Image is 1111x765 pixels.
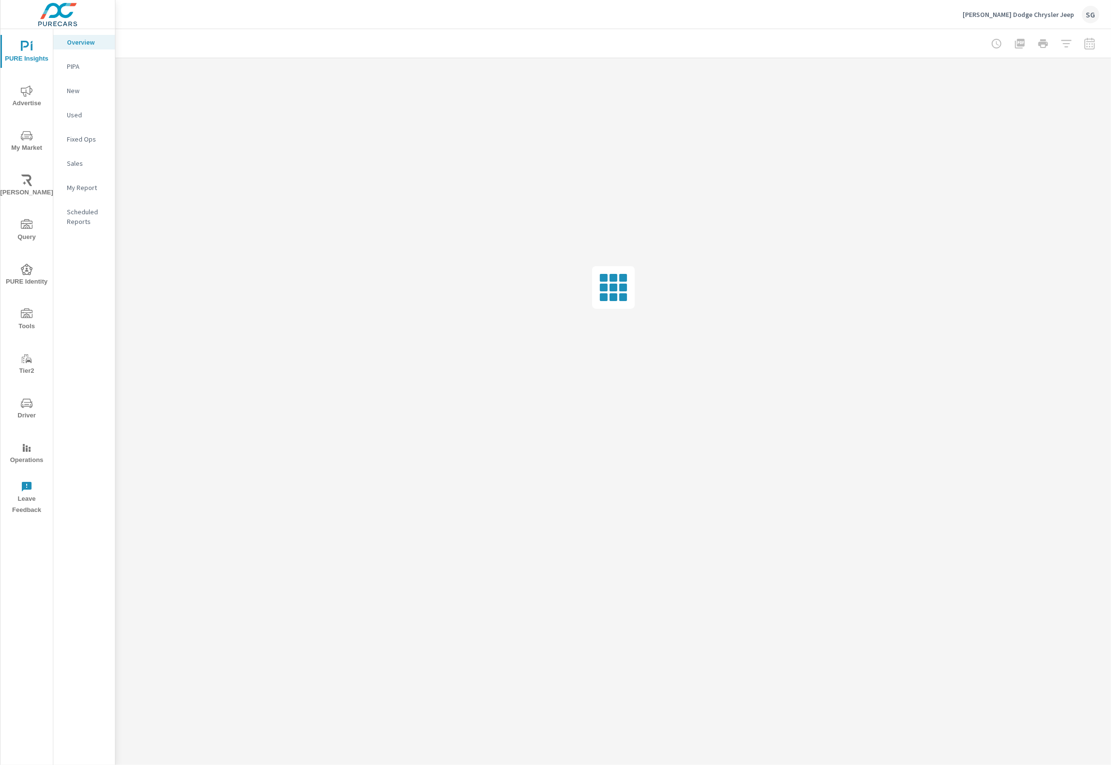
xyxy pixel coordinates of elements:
[0,29,53,520] div: nav menu
[3,353,50,377] span: Tier2
[3,219,50,243] span: Query
[3,481,50,516] span: Leave Feedback
[3,264,50,287] span: PURE Identity
[67,86,107,96] p: New
[67,159,107,168] p: Sales
[67,183,107,192] p: My Report
[3,308,50,332] span: Tools
[3,442,50,466] span: Operations
[67,62,107,71] p: PIPA
[53,35,115,49] div: Overview
[67,207,107,226] p: Scheduled Reports
[67,110,107,120] p: Used
[53,180,115,195] div: My Report
[53,132,115,146] div: Fixed Ops
[963,10,1074,19] p: [PERSON_NAME] Dodge Chrysler Jeep
[53,59,115,74] div: PIPA
[3,85,50,109] span: Advertise
[67,134,107,144] p: Fixed Ops
[67,37,107,47] p: Overview
[53,205,115,229] div: Scheduled Reports
[3,398,50,421] span: Driver
[53,156,115,171] div: Sales
[3,175,50,198] span: [PERSON_NAME]
[3,130,50,154] span: My Market
[53,83,115,98] div: New
[53,108,115,122] div: Used
[3,41,50,64] span: PURE Insights
[1082,6,1099,23] div: SG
